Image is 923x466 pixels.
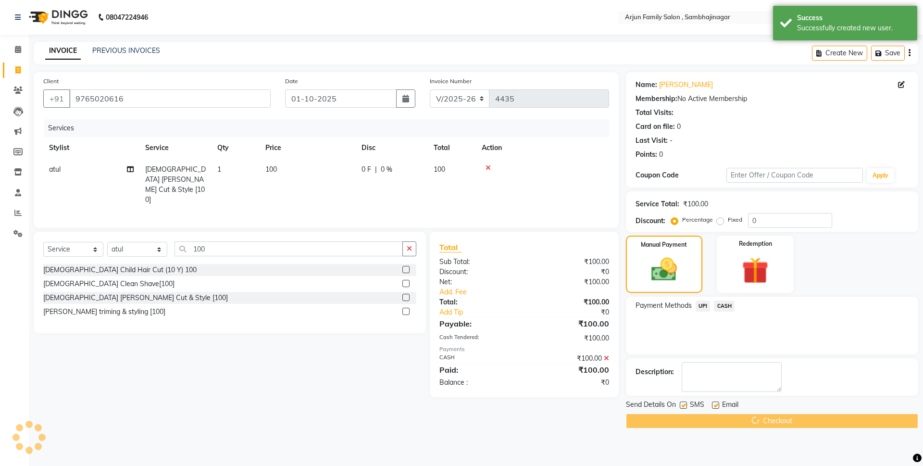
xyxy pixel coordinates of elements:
div: [DEMOGRAPHIC_DATA] [PERSON_NAME] Cut & Style [100] [43,293,228,303]
div: Successfully created new user. [797,23,910,33]
button: Save [871,46,905,61]
div: ₹100.00 [524,333,616,343]
div: ₹100.00 [524,364,616,376]
div: Description: [636,367,674,377]
div: Service Total: [636,199,679,209]
button: Apply [867,168,894,183]
div: Discount: [432,267,524,277]
label: Invoice Number [430,77,472,86]
div: No Active Membership [636,94,909,104]
div: Paid: [432,364,524,376]
div: ₹100.00 [524,318,616,329]
a: [PERSON_NAME] [659,80,713,90]
a: Add Tip [432,307,539,317]
div: ₹100.00 [683,199,708,209]
div: Net: [432,277,524,287]
div: ₹0 [539,307,616,317]
th: Qty [212,137,260,159]
img: _cash.svg [643,255,685,284]
div: ₹100.00 [524,353,616,364]
div: ₹0 [524,267,616,277]
a: INVOICE [45,42,81,60]
div: Card on file: [636,122,675,132]
div: Total: [432,297,524,307]
span: 0 % [381,164,392,175]
div: Discount: [636,216,665,226]
input: Search by Name/Mobile/Email/Code [69,89,271,108]
img: logo [25,4,90,31]
div: - [670,136,673,146]
button: +91 [43,89,70,108]
img: _gift.svg [734,254,777,287]
div: [PERSON_NAME] triming & styling [100] [43,307,165,317]
div: ₹100.00 [524,277,616,287]
div: Points: [636,150,657,160]
div: ₹0 [524,378,616,388]
div: Cash Tendered: [432,333,524,343]
th: Price [260,137,356,159]
span: | [375,164,377,175]
div: CASH [432,353,524,364]
span: Payment Methods [636,301,692,311]
span: 1 [217,165,221,174]
div: Total Visits: [636,108,674,118]
div: Name: [636,80,657,90]
span: UPI [696,301,711,312]
div: Success [797,13,910,23]
th: Disc [356,137,428,159]
span: 100 [265,165,277,174]
th: Total [428,137,476,159]
span: Email [722,400,738,412]
div: [DEMOGRAPHIC_DATA] Child Hair Cut (10 Y) 100 [43,265,197,275]
div: Payable: [432,318,524,329]
a: PREVIOUS INVOICES [92,46,160,55]
span: CASH [714,301,735,312]
div: ₹100.00 [524,297,616,307]
b: 08047224946 [106,4,148,31]
span: SMS [690,400,704,412]
th: Service [139,137,212,159]
div: Membership: [636,94,677,104]
div: Sub Total: [432,257,524,267]
div: 0 [659,150,663,160]
span: [DEMOGRAPHIC_DATA] [PERSON_NAME] Cut & Style [100] [145,165,206,204]
label: Redemption [739,239,772,248]
span: Send Details On [626,400,676,412]
span: 0 F [362,164,371,175]
div: Payments [439,345,609,353]
div: Services [44,119,616,137]
div: 0 [677,122,681,132]
label: Manual Payment [641,240,687,249]
th: Action [476,137,609,159]
span: atul [49,165,61,174]
span: 100 [434,165,445,174]
button: Create New [812,46,867,61]
input: Enter Offer / Coupon Code [726,168,863,183]
label: Date [285,77,298,86]
label: Percentage [682,215,713,224]
div: ₹100.00 [524,257,616,267]
label: Client [43,77,59,86]
label: Fixed [728,215,742,224]
div: Last Visit: [636,136,668,146]
div: Coupon Code [636,170,726,180]
span: Total [439,242,461,252]
div: [DEMOGRAPHIC_DATA] Clean Shave[100] [43,279,175,289]
a: Add. Fee [432,287,616,297]
div: Balance : [432,378,524,388]
th: Stylist [43,137,139,159]
input: Search or Scan [175,241,403,256]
